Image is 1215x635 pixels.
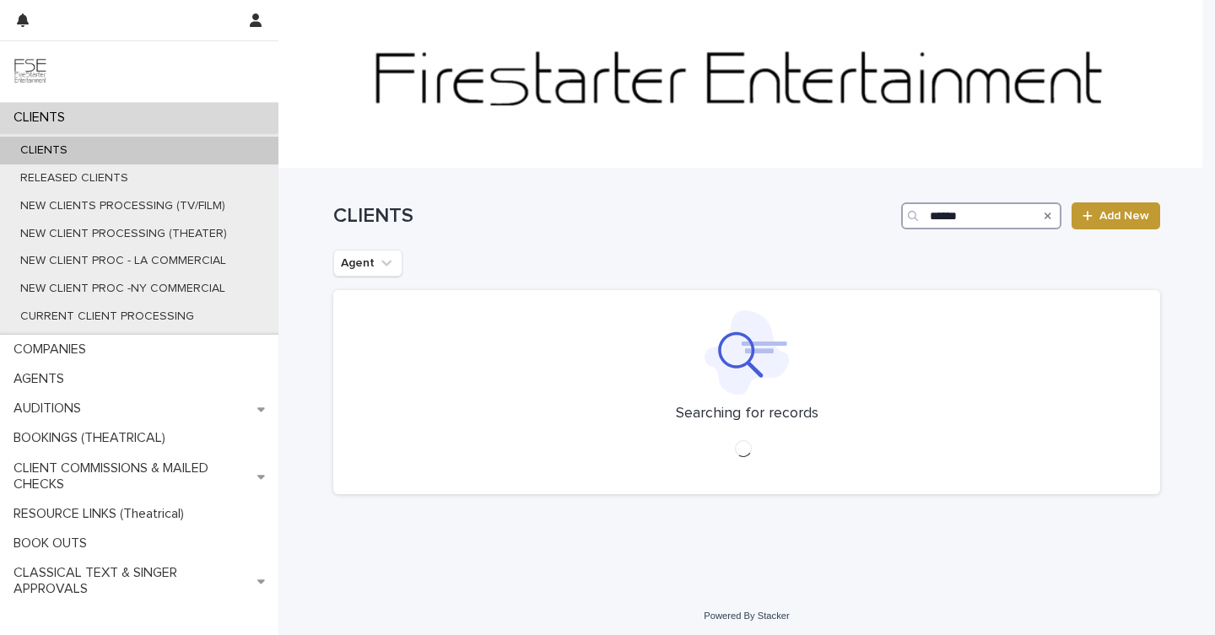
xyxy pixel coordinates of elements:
img: 9JgRvJ3ETPGCJDhvPVA5 [13,55,47,89]
p: AUDITIONS [7,401,94,417]
button: Agent [333,250,402,277]
p: RESOURCE LINKS (Theatrical) [7,506,197,522]
p: NEW CLIENT PROCESSING (THEATER) [7,227,240,241]
p: NEW CLIENT PROC - LA COMMERCIAL [7,254,240,268]
p: BOOK OUTS [7,535,100,552]
p: Searching for records [676,405,818,423]
a: Add New [1072,202,1160,229]
p: CURRENT CLIENT PROCESSING [7,309,208,324]
p: BOOKINGS (THEATRICAL) [7,430,179,446]
p: RELEASED CLIENTS [7,171,142,186]
p: CLIENTS [7,143,81,158]
a: Powered By Stacker [704,611,789,621]
p: COMPANIES [7,342,100,358]
h1: CLIENTS [333,204,894,229]
p: CLASSICAL TEXT & SINGER APPROVALS [7,565,257,597]
span: Add New [1099,210,1149,222]
p: AGENTS [7,371,78,387]
p: CLIENT COMMISSIONS & MAILED CHECKS [7,460,257,492]
p: NEW CLIENT PROC -NY COMMERCIAL [7,282,239,296]
p: CLIENTS [7,110,78,126]
p: NEW CLIENTS PROCESSING (TV/FILM) [7,199,239,213]
input: Search [901,202,1061,229]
